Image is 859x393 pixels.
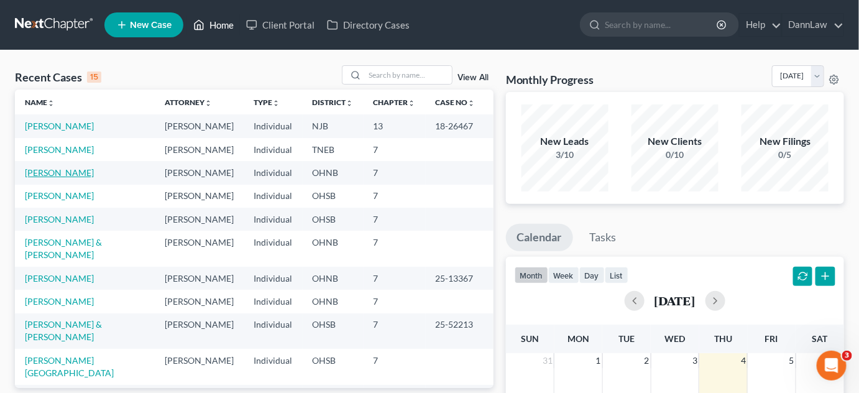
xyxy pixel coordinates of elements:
[664,333,685,344] span: Wed
[321,14,416,36] a: Directory Cases
[244,290,303,313] td: Individual
[155,231,244,266] td: [PERSON_NAME]
[303,138,364,161] td: TNEB
[303,267,364,290] td: OHNB
[364,161,426,184] td: 7
[244,313,303,349] td: Individual
[244,161,303,184] td: Individual
[783,14,843,36] a: DannLaw
[595,353,602,368] span: 1
[155,208,244,231] td: [PERSON_NAME]
[655,294,696,307] h2: [DATE]
[521,149,609,161] div: 3/10
[25,214,94,224] a: [PERSON_NAME]
[303,208,364,231] td: OHSB
[842,351,852,361] span: 3
[155,138,244,161] td: [PERSON_NAME]
[130,21,172,30] span: New Case
[548,267,579,284] button: week
[165,98,213,107] a: Attorneyunfold_more
[25,121,94,131] a: [PERSON_NAME]
[742,149,829,161] div: 0/5
[25,98,55,107] a: Nameunfold_more
[364,208,426,231] td: 7
[365,66,452,84] input: Search by name...
[740,353,747,368] span: 4
[374,98,416,107] a: Chapterunfold_more
[579,267,605,284] button: day
[155,161,244,184] td: [PERSON_NAME]
[426,267,494,290] td: 25-13367
[244,208,303,231] td: Individual
[742,134,829,149] div: New Filings
[426,313,494,349] td: 25-52213
[25,319,102,342] a: [PERSON_NAME] & [PERSON_NAME]
[244,114,303,137] td: Individual
[25,273,94,284] a: [PERSON_NAME]
[364,290,426,313] td: 7
[303,185,364,208] td: OHSB
[303,114,364,137] td: NJB
[605,267,628,284] button: list
[25,144,94,155] a: [PERSON_NAME]
[25,237,102,260] a: [PERSON_NAME] & [PERSON_NAME]
[468,99,475,107] i: unfold_more
[521,333,539,344] span: Sun
[155,313,244,349] td: [PERSON_NAME]
[515,267,548,284] button: month
[155,349,244,384] td: [PERSON_NAME]
[457,73,489,82] a: View All
[691,353,699,368] span: 3
[506,72,594,87] h3: Monthly Progress
[579,224,628,251] a: Tasks
[605,13,719,36] input: Search by name...
[244,231,303,266] td: Individual
[714,333,732,344] span: Thu
[25,190,94,201] a: [PERSON_NAME]
[254,98,280,107] a: Typeunfold_more
[25,296,94,307] a: [PERSON_NAME]
[812,333,828,344] span: Sat
[364,231,426,266] td: 7
[740,14,781,36] a: Help
[567,333,589,344] span: Mon
[364,185,426,208] td: 7
[244,349,303,384] td: Individual
[364,114,426,137] td: 13
[87,72,101,83] div: 15
[303,313,364,349] td: OHSB
[25,167,94,178] a: [PERSON_NAME]
[506,224,573,251] a: Calendar
[346,99,354,107] i: unfold_more
[303,349,364,384] td: OHSB
[364,313,426,349] td: 7
[364,138,426,161] td: 7
[244,185,303,208] td: Individual
[205,99,213,107] i: unfold_more
[47,99,55,107] i: unfold_more
[436,98,475,107] a: Case Nounfold_more
[541,353,554,368] span: 31
[521,134,609,149] div: New Leads
[408,99,416,107] i: unfold_more
[244,267,303,290] td: Individual
[15,70,101,85] div: Recent Cases
[155,267,244,290] td: [PERSON_NAME]
[303,161,364,184] td: OHNB
[303,231,364,266] td: OHNB
[273,99,280,107] i: unfold_more
[643,353,651,368] span: 2
[313,98,354,107] a: Districtunfold_more
[155,185,244,208] td: [PERSON_NAME]
[632,149,719,161] div: 0/10
[788,353,796,368] span: 5
[426,114,494,137] td: 18-26467
[632,134,719,149] div: New Clients
[155,114,244,137] td: [PERSON_NAME]
[244,138,303,161] td: Individual
[618,333,635,344] span: Tue
[364,267,426,290] td: 7
[240,14,321,36] a: Client Portal
[25,355,114,378] a: [PERSON_NAME][GEOGRAPHIC_DATA]
[155,290,244,313] td: [PERSON_NAME]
